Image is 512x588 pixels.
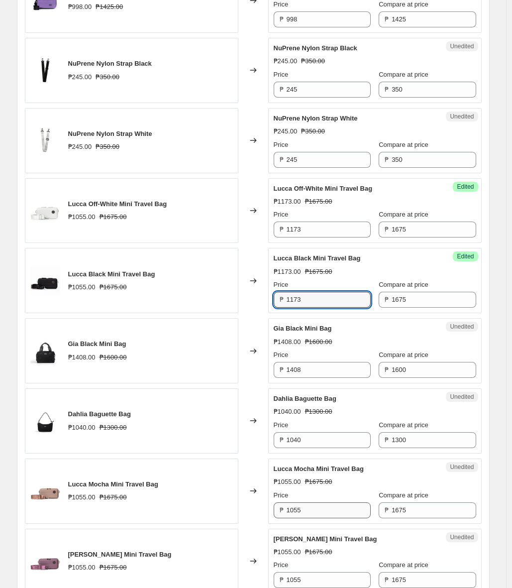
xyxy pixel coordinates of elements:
span: Lucca Mocha Mini Travel Bag [68,480,158,488]
span: Edited [457,252,474,260]
div: ₱1055.00 [274,477,301,487]
span: NuPrene Nylon Strap Black [274,44,357,52]
div: ₱1408.00 [274,337,301,347]
span: Dahlia Baguette Bag [68,410,131,418]
div: ₱1040.00 [274,407,301,417]
strike: ₱1675.00 [100,212,127,222]
span: Lucca Black Mini Travel Bag [274,254,361,262]
strike: ₱1300.00 [100,423,127,433]
span: ₱ [385,296,389,303]
div: ₱245.00 [274,56,298,66]
strike: ₱1675.00 [305,477,332,487]
img: S_PDP_Strap_Black_1_1200x1200_NP_NP_80x.jpg [30,55,60,85]
img: Lucca_White_2_2048x2048_NP_80x.jpg [30,196,60,226]
span: ₱ [280,296,284,303]
img: Lucca_Mocha_02_2048x2048_NP_80x.jpg [30,476,60,506]
div: ₱1040.00 [68,423,96,433]
span: ₱ [385,226,389,233]
strike: ₱1300.00 [305,407,332,417]
span: Edited [457,183,474,191]
img: Gia_Clasped_01_WEB_80x.jpg [30,336,60,366]
div: ₱1055.00 [68,492,96,502]
img: S_PDP_Strap_White_1_1200x1200_NP_NP_80x.jpg [30,125,60,155]
span: ₱ [280,576,284,584]
span: Price [274,211,289,218]
strike: ₱1425.00 [96,2,123,12]
span: Compare at price [379,0,428,8]
span: Unedited [450,463,474,471]
strike: ₱1675.00 [100,282,127,292]
span: Unedited [450,42,474,50]
span: Price [274,71,289,78]
div: ₱1055.00 [68,563,96,573]
span: ₱ [280,226,284,233]
strike: ₱1675.00 [100,492,127,502]
span: Gia Black Mini Bag [68,340,126,348]
strike: ₱1600.00 [305,337,332,347]
strike: ₱1675.00 [305,197,332,207]
span: Unedited [450,323,474,331]
span: Unedited [450,393,474,401]
span: Price [274,351,289,358]
div: ₱245.00 [68,142,92,152]
div: ₱1055.00 [68,282,96,292]
span: ₱ [385,15,389,23]
span: [PERSON_NAME] Mini Travel Bag [274,535,377,543]
span: Price [274,491,289,499]
span: ₱ [280,86,284,93]
span: ₱ [280,366,284,373]
span: Dahlia Baguette Bag [274,395,336,402]
span: Compare at price [379,351,428,358]
div: ₱245.00 [274,126,298,136]
span: ₱ [280,15,284,23]
span: Price [274,141,289,148]
span: Compare at price [379,71,428,78]
span: ₱ [385,156,389,163]
strike: ₱1675.00 [305,547,332,557]
strike: ₱350.00 [301,56,325,66]
span: Gia Black Mini Bag [274,325,332,332]
span: ₱ [385,86,389,93]
span: NuPrene Nylon Strap Black [68,60,152,67]
span: Price [274,421,289,429]
span: Lucca Off-White Mini Travel Bag [274,185,373,192]
div: ₱1173.00 [274,197,301,207]
strike: ₱1675.00 [305,267,332,277]
img: Dahlia_PDP_01_4000x4000_NP_80x.jpg [30,406,60,436]
div: ₱998.00 [68,2,92,12]
span: ₱ [385,506,389,514]
span: Price [274,561,289,569]
span: ₱ [280,156,284,163]
span: ₱ [385,576,389,584]
strike: ₱350.00 [301,126,325,136]
span: Compare at price [379,141,428,148]
span: Lucca Black Mini Travel Bag [68,270,155,278]
span: Compare at price [379,211,428,218]
img: Lucca_Black_2_2048x2048_NP_4f74b26a-4b5a-47a8-80be-b2af18ca0f29_80x.jpg [30,266,60,296]
div: ₱1055.00 [274,547,301,557]
span: Price [274,281,289,288]
span: ₱ [385,366,389,373]
span: Lucca Mocha Mini Travel Bag [274,465,364,472]
div: ₱1173.00 [274,267,301,277]
span: [PERSON_NAME] Mini Travel Bag [68,551,172,558]
span: Compare at price [379,421,428,429]
span: ₱ [385,436,389,444]
span: Compare at price [379,491,428,499]
strike: ₱1675.00 [100,563,127,573]
strike: ₱1600.00 [100,353,127,362]
div: ₱1408.00 [68,353,96,362]
span: Price [274,0,289,8]
span: NuPrene Nylon Strap White [274,115,358,122]
span: NuPrene Nylon Strap White [68,130,152,137]
span: Compare at price [379,561,428,569]
span: Unedited [450,113,474,120]
span: Unedited [450,533,474,541]
div: ₱1055.00 [68,212,96,222]
div: ₱245.00 [68,72,92,82]
strike: ₱350.00 [96,72,119,82]
span: Compare at price [379,281,428,288]
strike: ₱350.00 [96,142,119,152]
span: Lucca Off-White Mini Travel Bag [68,200,167,208]
span: ₱ [280,436,284,444]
